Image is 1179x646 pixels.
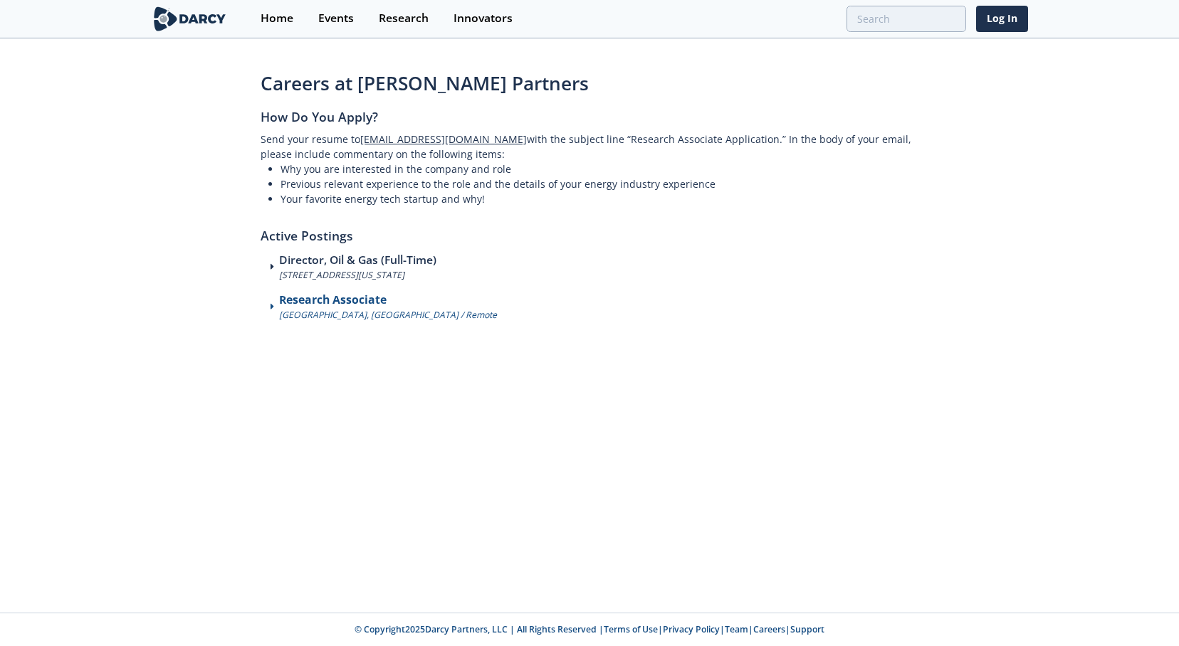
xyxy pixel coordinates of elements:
p: [GEOGRAPHIC_DATA], [GEOGRAPHIC_DATA] / Remote [279,309,497,322]
input: Advanced Search [847,6,966,32]
h2: How Do You Apply? [261,107,918,131]
h3: Research Associate [279,292,497,309]
img: logo-wide.svg [151,6,229,31]
a: Terms of Use [604,623,658,635]
h1: Careers at [PERSON_NAME] Partners [261,70,918,97]
h3: Director, Oil & Gas (Full-Time) [279,252,436,269]
a: Privacy Policy [663,623,720,635]
a: Careers [753,623,785,635]
a: Support [790,623,824,635]
a: Team [725,623,748,635]
div: Research [379,13,429,24]
a: Log In [976,6,1028,32]
div: Home [261,13,293,24]
div: Innovators [454,13,513,24]
div: Events [318,13,354,24]
li: Previous relevant experience to the role and the details of your energy industry experience [281,176,918,191]
a: [EMAIL_ADDRESS][DOMAIN_NAME] [360,132,527,146]
p: © Copyright 2025 Darcy Partners, LLC | All Rights Reserved | | | | | [63,623,1116,636]
h2: Active Postings [261,206,918,253]
p: Send your resume to with the subject line “Research Associate Application.” In the body of your e... [261,132,918,161]
li: Why you are interested in the company and role [281,161,918,176]
p: [STREET_ADDRESS][US_STATE] [279,269,436,282]
li: Your favorite energy tech startup and why! [281,191,918,206]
